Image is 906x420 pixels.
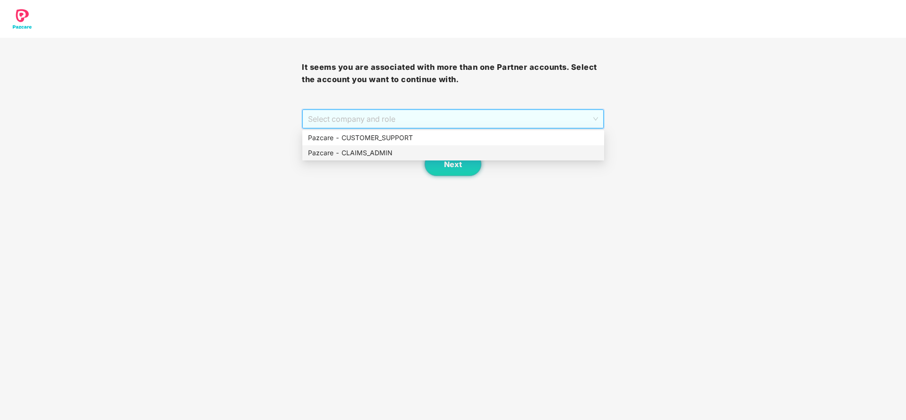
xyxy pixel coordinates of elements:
span: Select company and role [308,110,598,128]
h3: It seems you are associated with more than one Partner accounts. Select the account you want to c... [302,61,604,85]
div: Pazcare - CUSTOMER_SUPPORT [308,133,598,143]
span: Next [444,160,462,169]
div: Pazcare - CLAIMS_ADMIN [308,148,598,158]
div: Pazcare - CLAIMS_ADMIN [302,145,604,160]
button: Next [425,152,481,176]
div: Pazcare - CUSTOMER_SUPPORT [302,130,604,145]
